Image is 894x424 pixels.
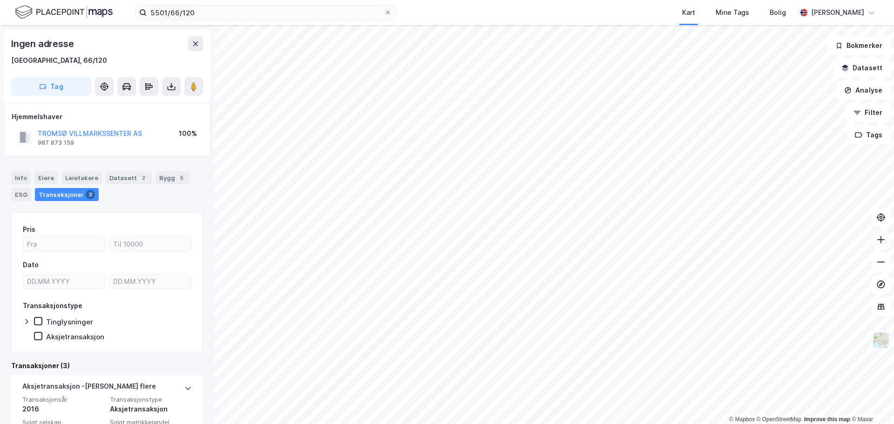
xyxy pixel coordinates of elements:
div: Eiere [34,171,58,184]
button: Analyse [836,81,890,100]
img: logo.f888ab2527a4732fd821a326f86c7f29.svg [15,4,113,20]
div: Dato [23,259,39,270]
button: Filter [846,103,890,122]
div: Info [11,171,31,184]
div: Tinglysninger [46,317,93,326]
div: Datasett [106,171,152,184]
div: Aksjetransaksjon - [PERSON_NAME] flere [22,381,156,396]
span: Transaksjonstype [110,396,192,404]
a: Mapbox [729,416,755,423]
div: 100% [179,128,197,139]
div: 987 873 159 [38,139,74,147]
div: Pris [23,224,35,235]
span: Transaksjonsår [22,396,104,404]
input: DD.MM.YYYY [109,275,191,289]
div: 3 [86,190,95,199]
button: Datasett [833,59,890,77]
div: Transaksjoner (3) [11,360,203,371]
a: Improve this map [804,416,850,423]
input: DD.MM.YYYY [23,275,105,289]
button: Tags [847,126,890,144]
div: Kontrollprogram for chat [847,379,894,424]
img: Z [872,331,890,349]
div: 2 [139,173,148,182]
div: Bygg [156,171,190,184]
div: Mine Tags [716,7,749,18]
div: 5 [177,173,186,182]
div: Kart [682,7,695,18]
div: Transaksjoner [35,188,99,201]
div: Bolig [770,7,786,18]
div: Ingen adresse [11,36,75,51]
div: Transaksjonstype [23,300,82,311]
iframe: Chat Widget [847,379,894,424]
div: ESG [11,188,31,201]
div: Hjemmelshaver [12,111,203,122]
div: Aksjetransaksjon [46,332,104,341]
div: [GEOGRAPHIC_DATA], 66/120 [11,55,107,66]
input: Til 10000 [109,237,191,251]
input: Søk på adresse, matrikkel, gårdeiere, leietakere eller personer [147,6,384,20]
div: 2016 [22,404,104,415]
div: [PERSON_NAME] [811,7,864,18]
div: Leietakere [61,171,102,184]
button: Bokmerker [827,36,890,55]
a: OpenStreetMap [757,416,802,423]
input: Fra [23,237,105,251]
div: Aksjetransaksjon [110,404,192,415]
button: Tag [11,77,91,96]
